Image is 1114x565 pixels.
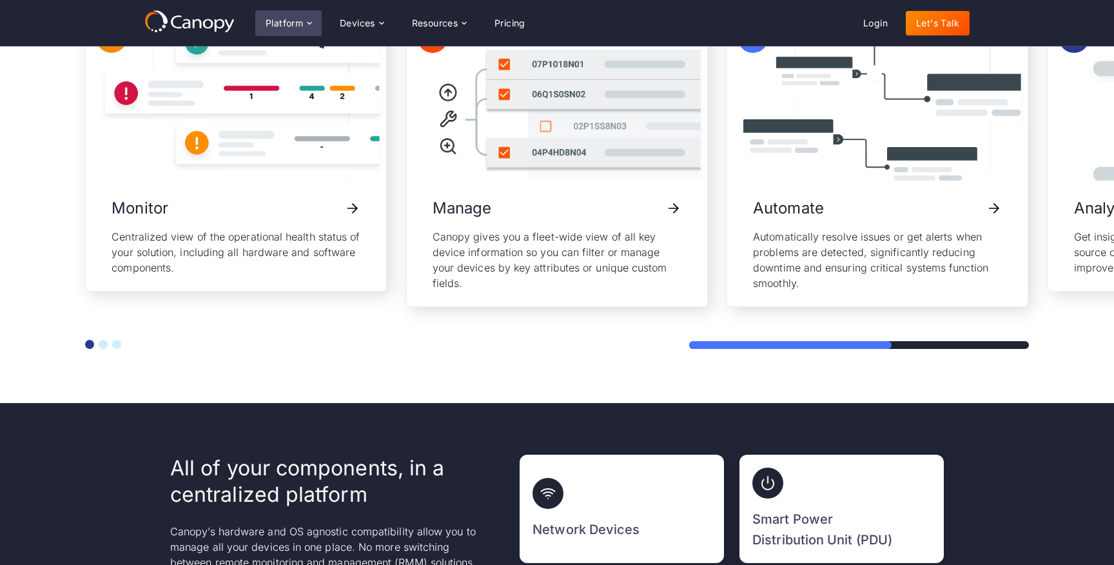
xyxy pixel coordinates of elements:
div: Devices [340,19,375,28]
div: Devices [329,10,394,36]
button: Go to slide 1 [85,340,94,349]
h3: Monitor [112,196,168,221]
button: Go to slide 3 [112,340,121,349]
div: 3 / 5 [727,11,1028,307]
div: 2 / 5 [406,11,708,307]
div: Resources [402,10,476,36]
a: Let's Talk [906,11,970,35]
a: ManageCanopy gives you a fleet-wide view of all key device information so you can filter or manag... [407,12,707,306]
a: Pricing [484,11,536,35]
div: 1 / 5 [85,11,387,292]
h3: Network Devices [533,519,640,540]
h3: Automate [753,196,824,221]
a: Network Devices [520,455,724,563]
p: Automatically resolve issues or get alerts when problems are detected, significantly reducing dow... [753,229,1002,291]
h3: Manage [433,196,491,221]
p: Canopy gives you a fleet-wide view of all key device information so you can filter or manage your... [433,229,681,291]
button: Go to slide 2 [99,340,108,349]
p: Centralized view of the operational health status of your solution, including all hardware and so... [112,229,360,275]
div: Platform [255,10,322,36]
div: Platform [266,19,303,28]
a: Smart Power Distribution Unit (PDU) [739,455,944,563]
div: Resources [412,19,458,28]
h2: All of your components, in a centralized platform [170,455,480,508]
a: AutomateAutomatically resolve issues or get alerts when problems are detected, significantly redu... [727,12,1028,306]
h3: Smart Power Distribution Unit (PDU) [752,509,894,550]
a: MonitorCentralized view of the operational health status of your solution, including all hardware... [86,12,386,291]
a: Login [853,11,898,35]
